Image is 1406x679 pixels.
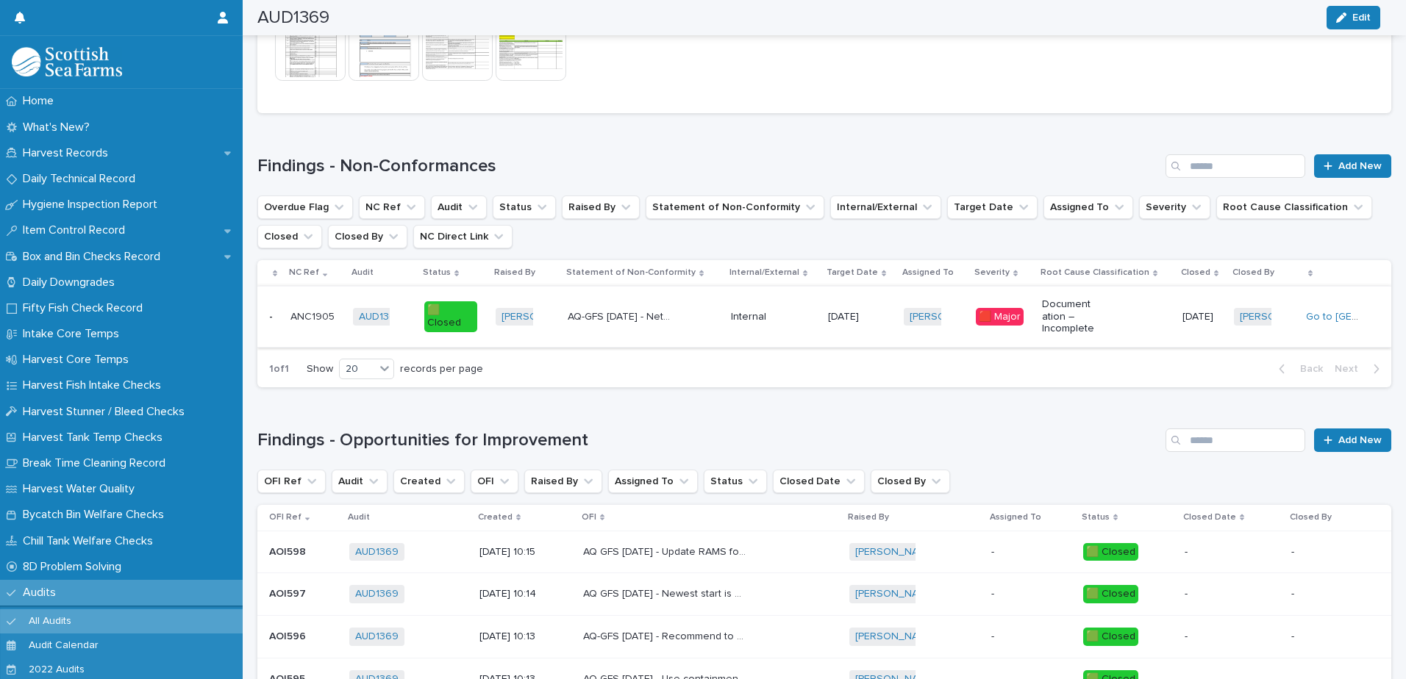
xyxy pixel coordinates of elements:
[328,225,407,248] button: Closed By
[1291,546,1368,558] p: -
[731,311,783,323] p: Internal
[348,509,370,525] p: Audit
[17,198,169,212] p: Hygiene Inspection Report
[269,308,276,323] p: -
[646,195,824,219] button: Statement of Non-Conformity
[424,301,477,332] div: 🟩 Closed
[413,225,513,248] button: NC Direct Link
[269,585,309,600] p: AOI597
[1232,265,1274,281] p: Closed By
[257,430,1160,451] h1: Findings - Opportunities for Improvement
[502,311,582,323] a: [PERSON_NAME]
[1216,195,1372,219] button: Root Cause Classification
[855,546,935,558] a: [PERSON_NAME]
[307,363,333,376] p: Show
[269,628,309,643] p: AOI596
[257,616,1391,658] tr: AOI596AOI596 AUD1369 [DATE] 10:13AQ-GFS [DATE] - Recommend to use I-record in the meantime before...
[479,546,561,558] p: [DATE] 10:15
[855,588,935,600] a: [PERSON_NAME]
[17,615,83,628] p: All Audits
[17,94,65,108] p: Home
[269,509,301,525] p: OFI Ref
[257,573,1391,616] tr: AOI597AOI597 AUD1369 [DATE] 10:14AQ GFS [DATE] - Newest start is CP - First day and first week tr...
[1338,435,1382,445] span: Add New
[871,470,950,493] button: Closed By
[974,265,1010,281] p: Severity
[583,628,749,643] p: AQ-GFS 07.01.01 - Recommend to use I-record in the meantime before SSF wildlife log system is rol...
[583,543,749,558] p: AQ GFS 04.01.01 - Update RAMS folder - last reviewed October 2023.
[1338,161,1382,171] span: Add New
[17,508,176,522] p: Bycatch Bin Welfare Checks
[17,276,126,290] p: Daily Downgrades
[479,588,561,600] p: [DATE] 10:14
[855,630,935,643] a: [PERSON_NAME]
[1083,585,1138,603] div: 🟩 Closed
[1183,509,1236,525] p: Closed Date
[393,470,465,493] button: Created
[1042,298,1094,335] p: Documentation – Incomplete
[479,630,561,643] p: [DATE] 10:13
[704,470,767,493] button: Status
[359,195,425,219] button: NC Ref
[1352,12,1371,23] span: Edit
[583,585,749,600] p: AQ GFS 04.02.06 - Newest start is CP - First day and first week training is available and complet...
[257,531,1391,573] tr: AOI598AOI598 AUD1369 [DATE] 10:15AQ GFS [DATE] - Update RAMS folder - last reviewed [DATE].AQ GFS...
[568,308,676,323] p: AQ-GFS 20.06.02 - Nets are not individually identifiable and traceable via Aquacom. Documentation...
[1327,6,1380,29] button: Edit
[17,378,173,392] p: Harvest Fish Intake Checks
[1267,362,1329,376] button: Back
[17,327,131,341] p: Intake Core Temps
[257,225,322,248] button: Closed
[17,121,101,134] p: What's New?
[947,195,1038,219] button: Target Date
[17,146,120,160] p: Harvest Records
[830,195,941,219] button: Internal/External
[827,265,878,281] p: Target Date
[355,630,399,643] a: AUD1369
[991,588,1071,600] p: -
[991,546,1071,558] p: -
[17,456,177,470] p: Break Time Cleaning Record
[1185,630,1266,643] p: -
[1185,546,1266,558] p: -
[257,286,1391,347] tr: -- ANC1905ANC1905 AUD1369 🟩 Closed[PERSON_NAME] AQ-GFS [DATE] - Nets are not individually identif...
[1335,364,1367,374] span: Next
[257,470,326,493] button: OFI Ref
[17,431,174,445] p: Harvest Tank Temp Checks
[1314,154,1391,178] a: Add New
[17,586,68,600] p: Audits
[351,265,374,281] p: Audit
[566,265,696,281] p: Statement of Non-Conformity
[1139,195,1210,219] button: Severity
[257,7,329,29] h2: AUD1369
[355,588,399,600] a: AUD1369
[17,223,137,237] p: Item Control Record
[17,664,96,676] p: 2022 Audits
[359,311,402,323] a: AUD1369
[991,630,1071,643] p: -
[471,470,518,493] button: OFI
[1181,265,1210,281] p: Closed
[431,195,487,219] button: Audit
[12,47,122,76] img: mMrefqRFQpe26GRNOUkG
[355,546,399,558] a: AUD1369
[17,560,133,574] p: 8D Problem Solving
[582,509,596,525] p: OFI
[290,308,338,323] p: ANC1905
[17,482,146,496] p: Harvest Water Quality
[17,172,147,186] p: Daily Technical Record
[1083,543,1138,561] div: 🟩 Closed
[902,265,954,281] p: Assigned To
[828,311,880,323] p: [DATE]
[910,311,990,323] a: [PERSON_NAME]
[269,543,309,558] p: AOI598
[1166,154,1305,178] input: Search
[1291,630,1368,643] p: -
[1166,428,1305,452] input: Search
[848,509,889,525] p: Raised By
[562,195,640,219] button: Raised By
[608,470,698,493] button: Assigned To
[1082,509,1110,525] p: Status
[257,195,353,219] button: Overdue Flag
